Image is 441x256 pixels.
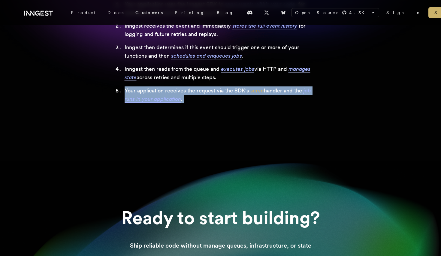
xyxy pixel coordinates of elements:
h2: Ready to start building? [121,209,320,227]
span: job runs in your application [125,87,311,102]
li: Inngest then determines if this event should trigger one or more of your functions and then . [125,43,317,60]
a: Blog [211,7,240,18]
a: Sign In [386,10,421,16]
a: Discord [243,8,256,17]
div: Product [65,7,101,18]
a: Pricing [169,7,211,18]
p: Ship reliable code without manage queues, infrastructure, or state [130,241,311,250]
span: stores the full event history [232,23,297,29]
a: Bluesky [277,8,290,17]
a: serve [250,87,264,94]
span: schedules and enqueues jobs [171,53,242,59]
span: executes jobs [221,66,254,72]
li: Inngest receives the event and immediately for logging and future retries and replays. [125,22,317,38]
span: 4.3 K [349,10,368,16]
li: Your application receives the request via the SDK's handler and the . [125,86,317,103]
a: Customers [129,7,169,18]
li: Inngest then reads from the queue and via HTTP and across retries and multiple steps. [125,65,317,82]
a: X [260,8,273,17]
span: Open Source [295,10,340,16]
a: Docs [101,7,129,18]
